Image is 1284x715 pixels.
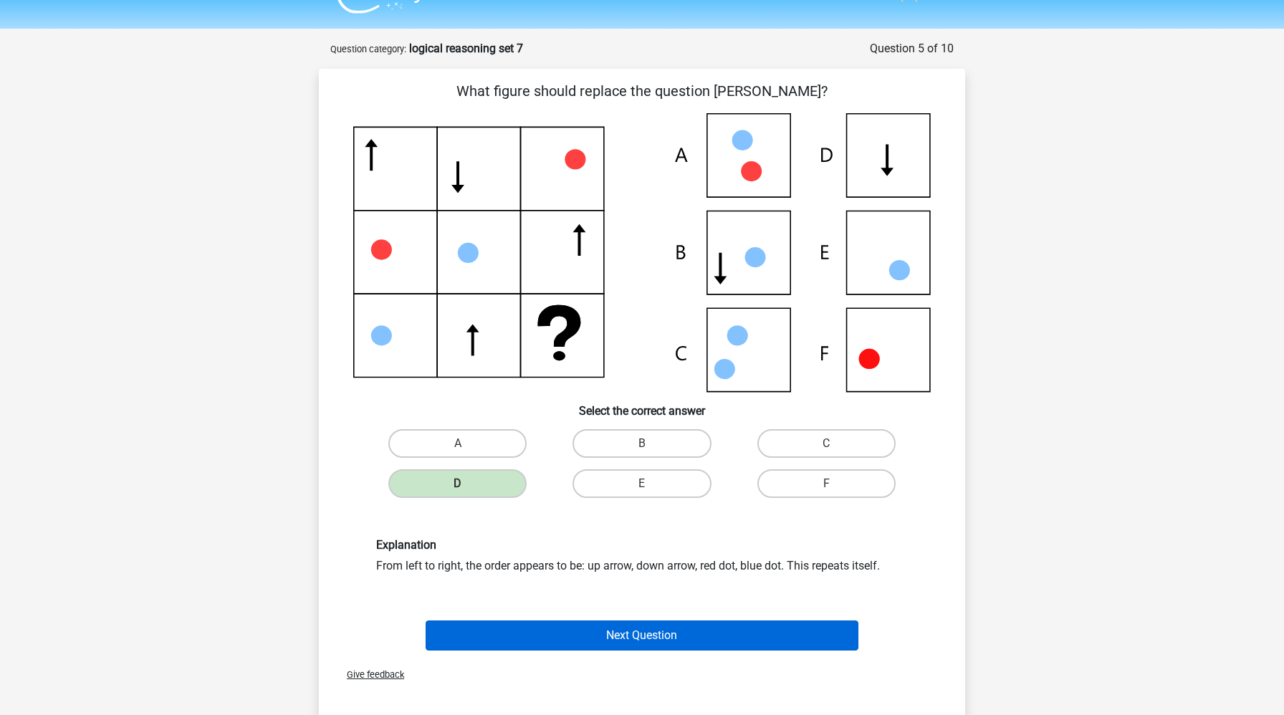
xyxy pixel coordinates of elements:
p: What figure should replace the question [PERSON_NAME]? [342,80,942,102]
label: D [388,469,527,498]
div: Question 5 of 10 [870,40,954,57]
div: From left to right, the order appears to be: up arrow, down arrow, red dot, blue dot. This repeat... [365,538,919,575]
button: Next Question [426,620,859,651]
span: Give feedback [335,669,404,680]
h6: Explanation [376,538,908,552]
label: A [388,429,527,458]
label: B [572,429,711,458]
strong: logical reasoning set 7 [409,42,523,55]
label: C [757,429,896,458]
h6: Select the correct answer [342,393,942,418]
label: E [572,469,711,498]
small: Question category: [330,44,406,54]
label: F [757,469,896,498]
